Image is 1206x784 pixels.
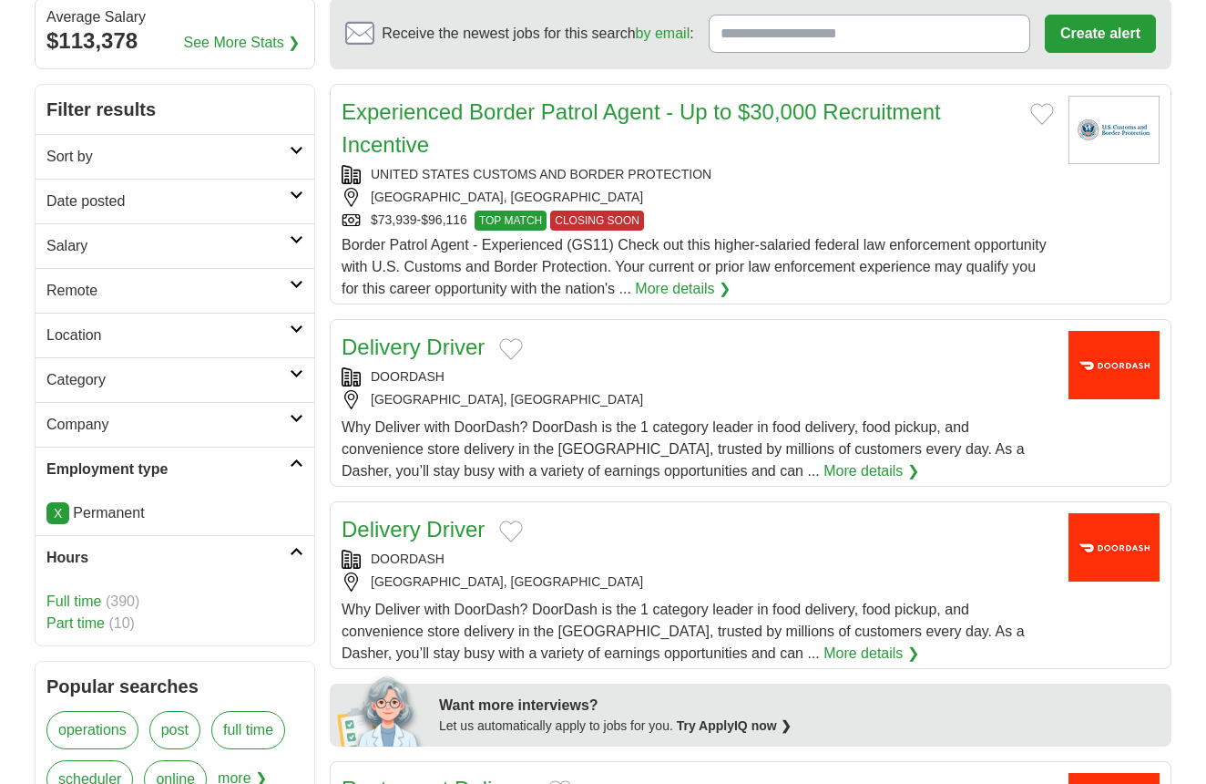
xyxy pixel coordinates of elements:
[1068,96,1160,164] img: U.S. Customs and Border Protection logo
[36,268,314,313] a: Remote
[823,643,919,665] a: More details ❯
[36,447,314,491] a: Employment type
[46,502,303,524] li: Permanent
[550,211,644,231] span: CLOSING SOON
[46,146,290,168] h2: Sort by
[36,402,314,447] a: Company
[46,459,290,480] h2: Employment type
[1068,513,1160,582] img: Doordash logo
[342,390,1054,409] div: [GEOGRAPHIC_DATA], [GEOGRAPHIC_DATA]
[36,134,314,179] a: Sort by
[342,211,1054,231] div: $73,939-$96,116
[36,179,314,223] a: Date posted
[342,419,1025,479] span: Why Deliver with DoorDash? DoorDash is the 1 category leader in food delivery, food pickup, and c...
[46,191,290,212] h2: Date posted
[342,573,1054,592] div: [GEOGRAPHIC_DATA], [GEOGRAPHIC_DATA]
[46,235,290,257] h2: Salary
[1030,103,1054,125] button: Add to favorite jobs
[337,674,425,747] img: apply-iq-scientist.png
[342,335,485,359] a: Delivery Driver
[46,711,138,749] a: operations
[371,369,445,384] a: DOORDASH
[46,25,303,57] div: $113,378
[184,32,301,54] a: See More Stats ❯
[1068,331,1160,399] img: Doordash logo
[823,460,919,482] a: More details ❯
[635,278,731,300] a: More details ❯
[36,313,314,357] a: Location
[342,99,941,157] a: Experienced Border Patrol Agent - Up to $30,000 Recruitment Incentive
[46,615,105,631] a: Part time
[342,237,1047,296] span: Border Patrol Agent - Experienced (GS11) Check out this higher-salaried federal law enforcement o...
[475,211,547,231] span: TOP MATCH
[46,414,290,436] h2: Company
[211,711,285,749] a: full time
[342,517,485,542] a: Delivery Driver
[499,338,523,360] button: Add to favorite jobs
[371,552,445,566] a: DOORDASH
[36,85,314,134] h2: Filter results
[106,593,139,609] span: (390)
[46,325,290,346] h2: Location
[36,357,314,402] a: Category
[677,718,792,733] a: Try ApplyIQ now ❯
[46,502,69,524] a: X
[636,26,690,41] a: by email
[342,602,1025,661] span: Why Deliver with DoorDash? DoorDash is the 1 category leader in food delivery, food pickup, and c...
[439,695,1160,717] div: Want more interviews?
[382,23,693,45] span: Receive the newest jobs for this search :
[439,717,1160,736] div: Let us automatically apply to jobs for you.
[46,10,303,25] div: Average Salary
[46,547,290,569] h2: Hours
[108,615,134,631] span: (10)
[342,188,1054,207] div: [GEOGRAPHIC_DATA], [GEOGRAPHIC_DATA]
[371,167,711,181] a: UNITED STATES CUSTOMS AND BORDER PROTECTION
[36,223,314,268] a: Salary
[36,535,314,580] a: Hours
[46,593,101,609] a: Full time
[499,521,523,542] button: Add to favorite jobs
[46,369,290,391] h2: Category
[46,673,303,700] h2: Popular searches
[46,280,290,302] h2: Remote
[149,711,200,749] a: post
[1045,15,1156,53] button: Create alert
